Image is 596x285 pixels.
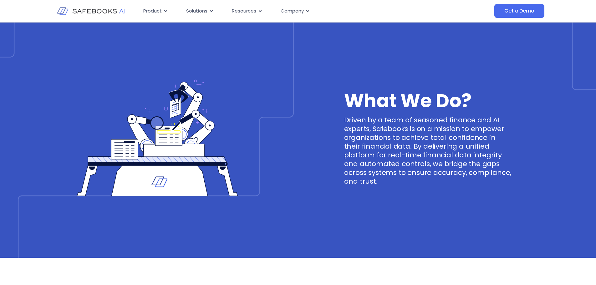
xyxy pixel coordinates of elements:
h3: What We Do? [120,258,476,270]
div: Menu Toggle [138,5,432,17]
span: Product [143,8,162,15]
a: Get a Demo [494,4,544,18]
span: Solutions [186,8,207,15]
h3: What We Do? [344,94,512,107]
p: Driven by a team of seasoned finance and AI experts, Safebooks is on a mission to empower organiz... [344,116,512,186]
nav: Menu [138,5,432,17]
span: Resources [232,8,256,15]
span: Company [281,8,304,15]
span: Get a Demo [504,8,534,14]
